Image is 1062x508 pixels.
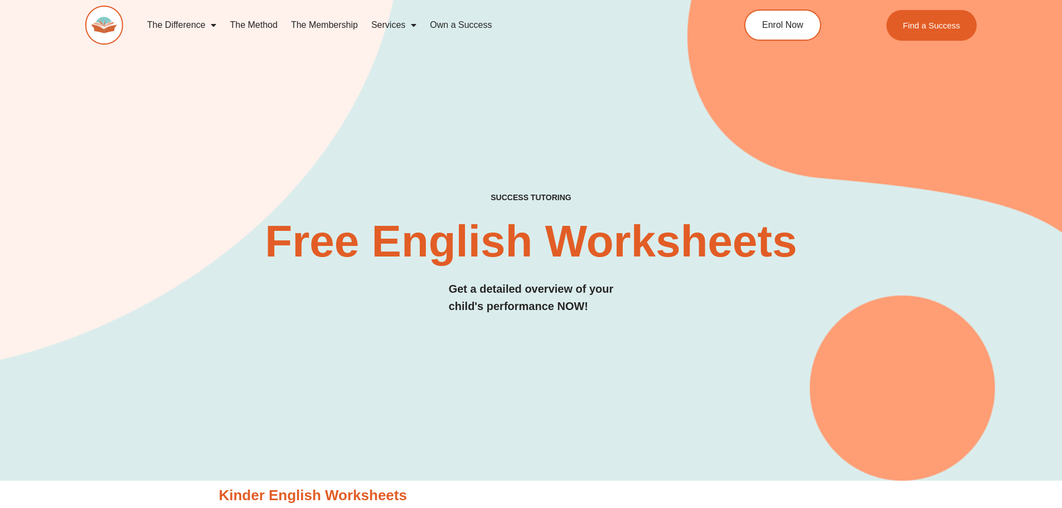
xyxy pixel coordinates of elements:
h3: Kinder English Worksheets [219,486,843,505]
h4: SUCCESS TUTORING​ [399,193,663,202]
a: Services [365,12,423,38]
a: The Difference [140,12,224,38]
a: Enrol Now [744,9,821,41]
span: Enrol Now [762,21,803,30]
a: The Method [223,12,284,38]
a: Own a Success [423,12,498,38]
h2: Free English Worksheets​ [237,219,826,264]
nav: Menu [140,12,694,38]
h3: Get a detailed overview of your child's performance NOW! [449,280,614,315]
a: Find a Success [886,10,977,41]
span: Find a Success [903,21,961,30]
a: The Membership [284,12,365,38]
